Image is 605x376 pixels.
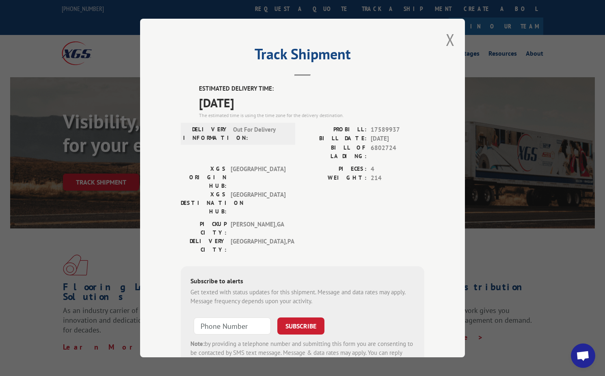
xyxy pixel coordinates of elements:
label: BILL DATE: [302,134,367,143]
strong: Note: [190,340,205,348]
button: SUBSCRIBE [277,317,324,335]
span: 6802724 [371,143,424,161]
div: by providing a telephone number and submitting this form you are consenting to be contacted by SM... [190,339,415,367]
a: Open chat [571,343,595,368]
div: The estimated time is using the time zone for the delivery destination. [199,112,424,119]
span: [PERSON_NAME] , GA [231,220,285,237]
label: XGS ORIGIN HUB: [181,165,227,190]
label: PROBILL: [302,125,367,135]
label: PICKUP CITY: [181,220,227,237]
label: DELIVERY CITY: [181,237,227,254]
span: [DATE] [371,134,424,143]
input: Phone Number [194,317,271,335]
span: [GEOGRAPHIC_DATA] [231,190,285,216]
label: XGS DESTINATION HUB: [181,190,227,216]
span: [GEOGRAPHIC_DATA] , PA [231,237,285,254]
label: BILL OF LADING: [302,143,367,161]
label: WEIGHT: [302,174,367,183]
span: 4 [371,165,424,174]
label: PIECES: [302,165,367,174]
div: Subscribe to alerts [190,276,415,288]
label: DELIVERY INFORMATION: [183,125,229,142]
span: 17589937 [371,125,424,135]
span: Out For Delivery [233,125,288,142]
label: ESTIMATED DELIVERY TIME: [199,84,424,93]
div: Get texted with status updates for this shipment. Message and data rates may apply. Message frequ... [190,288,415,306]
span: 214 [371,174,424,183]
button: Close modal [446,29,455,50]
span: [GEOGRAPHIC_DATA] [231,165,285,190]
span: [DATE] [199,93,424,112]
h2: Track Shipment [181,48,424,64]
